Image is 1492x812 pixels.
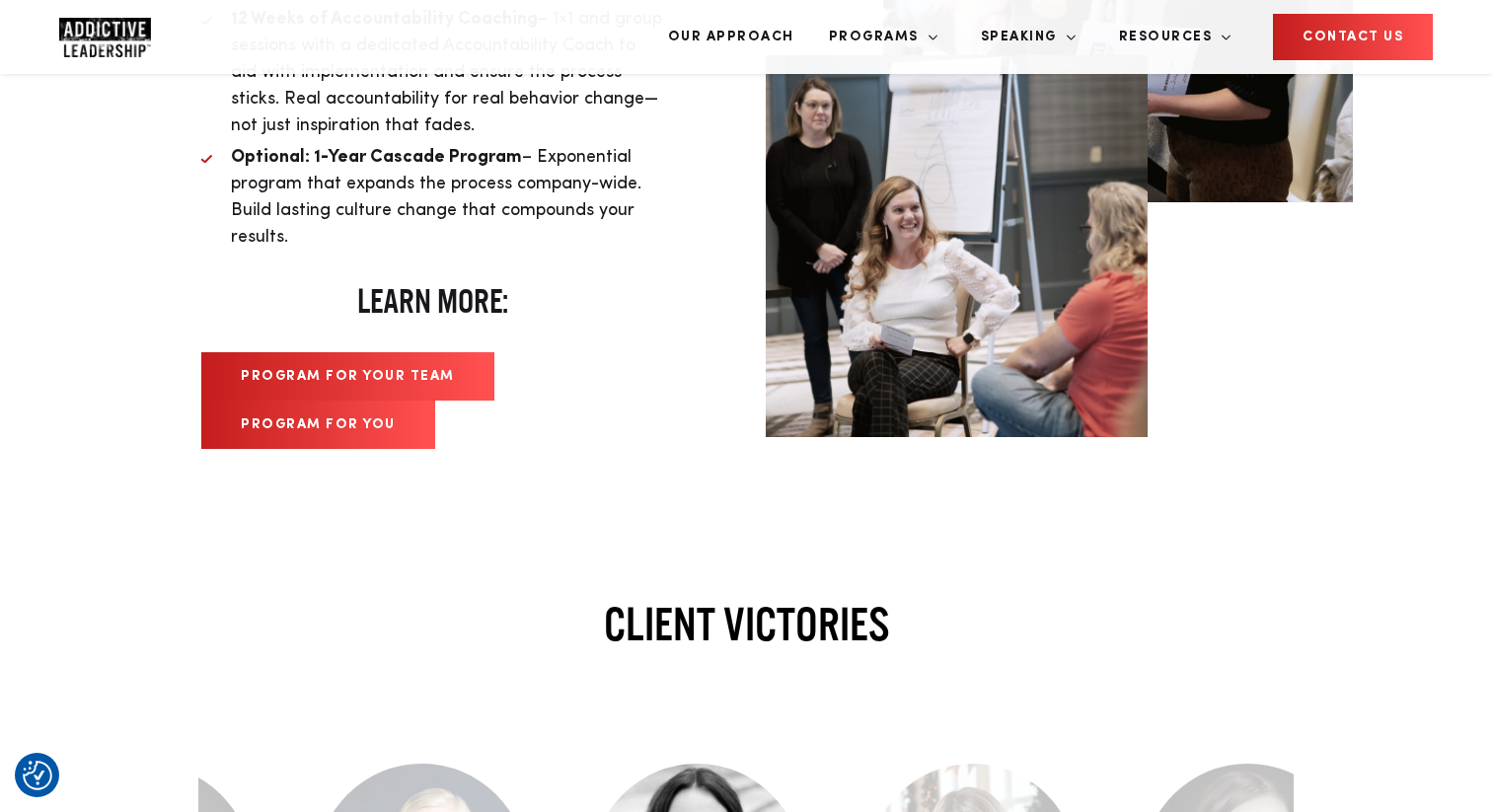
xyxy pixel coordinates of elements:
[201,280,664,323] h3: Learn more:
[59,18,151,57] img: Company Logo
[139,597,1353,651] h2: CLIENT VICTORIES
[201,144,664,251] li: – Exponential program that expands the process company-wide. Build lasting culture change that co...
[59,18,178,57] a: Home
[201,401,435,449] a: Program For You
[1273,14,1433,60] a: CONTACT US
[231,148,522,166] b: Optional: 1-Year Cascade Program
[201,352,494,401] a: Program For Your Team
[23,761,52,790] button: Consent Preferences
[23,761,52,790] img: Revisit consent button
